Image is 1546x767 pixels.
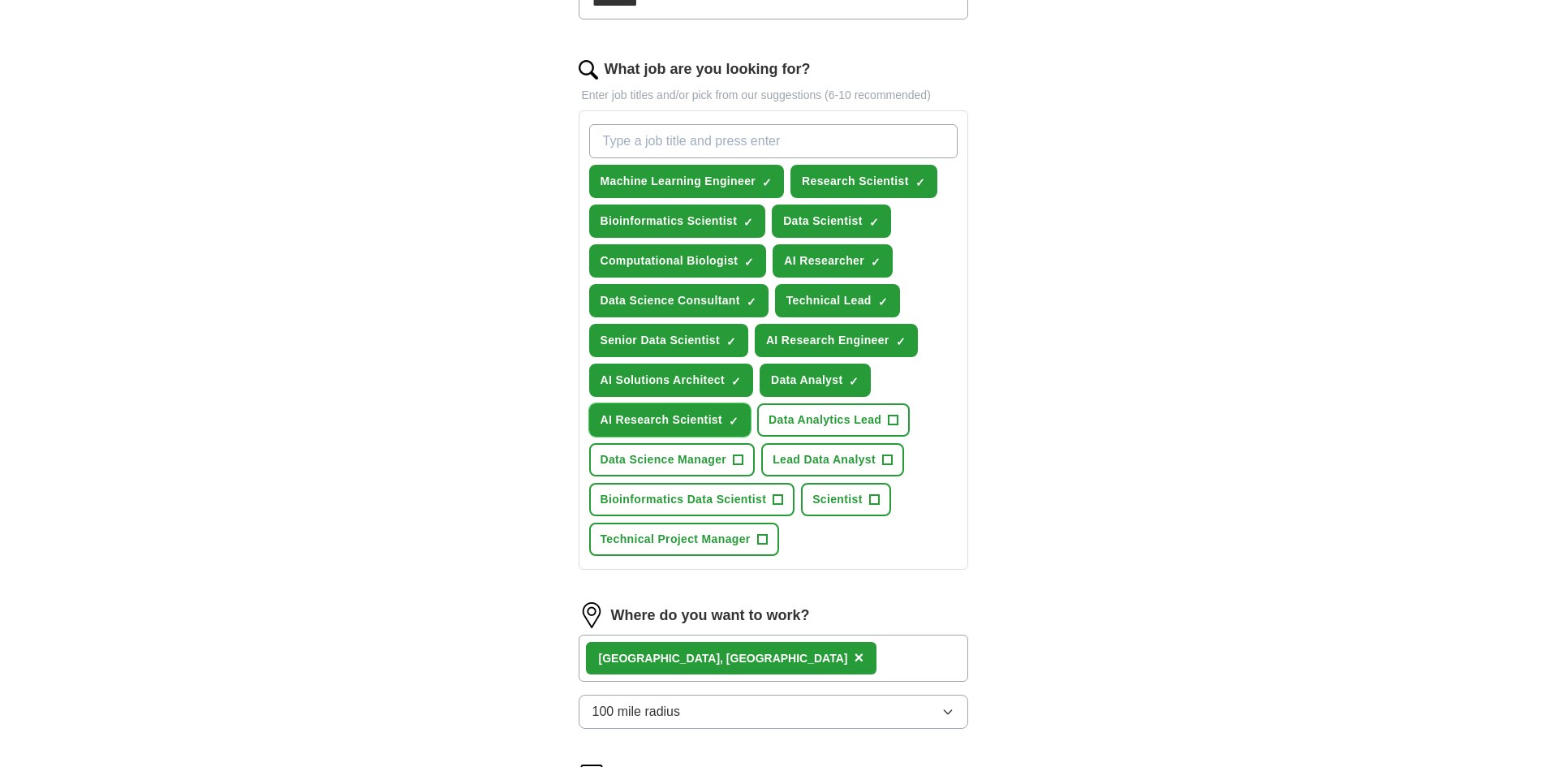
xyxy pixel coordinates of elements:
span: ✓ [915,176,925,189]
span: ✓ [729,415,739,428]
button: Data Science Consultant✓ [589,284,769,317]
span: ✓ [896,335,906,348]
button: 100 mile radius [579,695,968,729]
button: AI Research Engineer✓ [755,324,918,357]
span: Lead Data Analyst [773,451,876,468]
span: ✓ [869,216,879,229]
button: Data Analytics Lead [757,403,910,437]
button: Lead Data Analyst [761,443,904,476]
span: ✓ [849,375,859,388]
input: Type a job title and press enter [589,124,958,158]
button: Bioinformatics Scientist✓ [589,205,766,238]
button: Technical Project Manager [589,523,779,556]
span: × [854,649,863,666]
button: Data Scientist✓ [772,205,891,238]
label: What job are you looking for? [605,58,811,80]
div: [GEOGRAPHIC_DATA], [GEOGRAPHIC_DATA] [599,650,848,667]
button: AI Research Scientist✓ [589,403,751,437]
span: Data Analytics Lead [769,412,881,429]
button: Data Science Manager [589,443,756,476]
span: Data Science Consultant [601,292,740,309]
span: ✓ [731,375,741,388]
button: AI Researcher✓ [773,244,893,278]
img: location.png [579,602,605,628]
img: search.png [579,60,598,80]
span: Bioinformatics Scientist [601,213,738,230]
span: Scientist [812,491,863,508]
button: Scientist [801,483,891,516]
span: Research Scientist [802,173,909,190]
span: AI Solutions Architect [601,372,725,389]
button: × [854,646,863,670]
button: Senior Data Scientist✓ [589,324,748,357]
span: Technical Project Manager [601,531,751,548]
p: Enter job titles and/or pick from our suggestions (6-10 recommended) [579,87,968,104]
span: ✓ [747,295,756,308]
span: Bioinformatics Data Scientist [601,491,767,508]
span: ✓ [762,176,772,189]
span: Data Science Manager [601,451,727,468]
span: ✓ [744,256,754,269]
span: Technical Lead [786,292,872,309]
button: Machine Learning Engineer✓ [589,165,785,198]
button: Research Scientist✓ [790,165,937,198]
span: ✓ [878,295,888,308]
span: ✓ [743,216,753,229]
span: ✓ [726,335,736,348]
button: AI Solutions Architect✓ [589,364,753,397]
span: Data Analyst [771,372,843,389]
button: Data Analyst✓ [760,364,872,397]
span: Machine Learning Engineer [601,173,756,190]
button: Computational Biologist✓ [589,244,767,278]
span: AI Researcher [784,252,864,269]
button: Bioinformatics Data Scientist [589,483,795,516]
span: Senior Data Scientist [601,332,720,349]
span: 100 mile radius [592,702,681,722]
span: Data Scientist [783,213,863,230]
span: AI Research Scientist [601,412,723,429]
button: Technical Lead✓ [775,284,900,317]
span: ✓ [871,256,881,269]
span: Computational Biologist [601,252,739,269]
span: AI Research Engineer [766,332,889,349]
label: Where do you want to work? [611,605,810,627]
